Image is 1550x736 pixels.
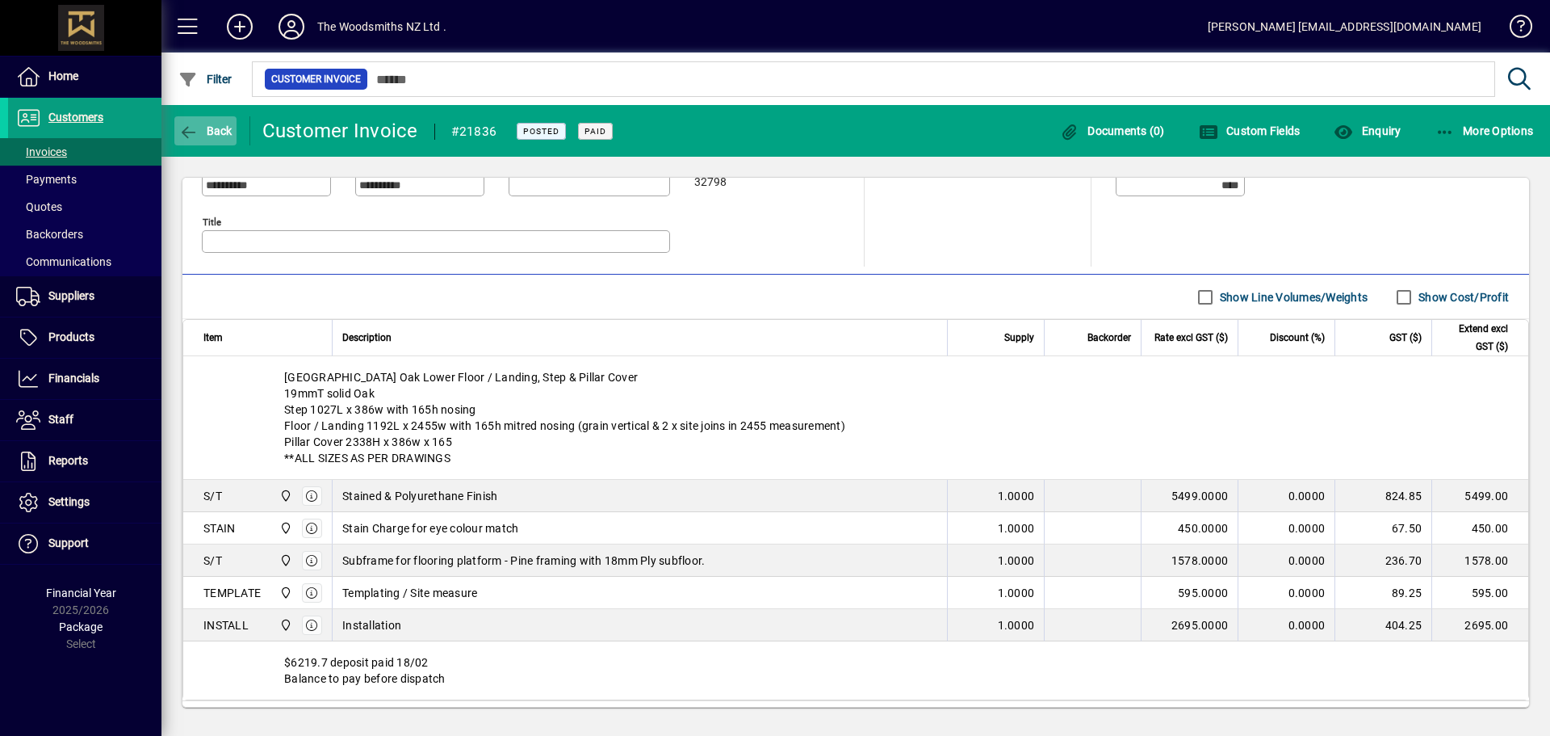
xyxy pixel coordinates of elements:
[1334,512,1431,545] td: 67.50
[8,318,161,358] a: Products
[48,495,90,508] span: Settings
[46,587,116,599] span: Financial Year
[203,553,222,569] div: S/T
[275,519,294,537] span: The Woodsmiths
[694,176,727,189] span: 32798
[203,488,222,504] div: S/T
[174,65,237,94] button: Filter
[1004,329,1034,347] span: Supply
[1498,3,1530,56] a: Knowledge Base
[214,12,266,41] button: Add
[16,145,67,158] span: Invoices
[1431,577,1528,609] td: 595.00
[8,524,161,564] a: Support
[1431,512,1528,545] td: 450.00
[1151,617,1228,633] div: 2695.0000
[203,329,223,347] span: Item
[584,126,606,137] span: Paid
[317,14,446,40] div: The Woodsmiths NZ Ltd .
[48,69,78,82] span: Home
[183,641,1528,700] div: $6219.7 deposit paid 18/02 Balance to pay before dispatch
[275,487,294,505] span: The Woodsmiths
[48,372,99,385] span: Financials
[998,520,1035,536] span: 1.0000
[342,553,705,569] span: Subframe for flooring platform - Pine framing with 18mm Ply subfloor.
[16,255,111,268] span: Communications
[271,71,361,87] span: Customer Invoice
[342,585,477,601] span: Templating / Site measure
[1238,480,1334,512] td: 0.0000
[451,119,497,145] div: #21836
[1154,329,1228,347] span: Rate excl GST ($)
[203,520,235,536] div: STAIN
[1217,289,1368,305] label: Show Line Volumes/Weights
[1151,585,1228,601] div: 595.0000
[1087,329,1131,347] span: Backorder
[178,73,232,86] span: Filter
[48,413,73,426] span: Staff
[1334,609,1431,641] td: 404.25
[59,620,103,633] span: Package
[1056,116,1169,145] button: Documents (0)
[8,276,161,317] a: Suppliers
[1208,14,1481,40] div: [PERSON_NAME] [EMAIL_ADDRESS][DOMAIN_NAME]
[1238,512,1334,545] td: 0.0000
[48,111,103,124] span: Customers
[1431,480,1528,512] td: 5499.00
[8,57,161,97] a: Home
[8,441,161,482] a: Reports
[1238,545,1334,577] td: 0.0000
[1334,577,1431,609] td: 89.25
[342,488,497,504] span: Stained & Polyurethane Finish
[342,329,392,347] span: Description
[1334,480,1431,512] td: 824.85
[1431,609,1528,641] td: 2695.00
[1238,577,1334,609] td: 0.0000
[1330,116,1405,145] button: Enquiry
[16,228,83,241] span: Backorders
[1415,289,1509,305] label: Show Cost/Profit
[8,193,161,221] a: Quotes
[8,221,161,248] a: Backorders
[275,584,294,602] span: The Woodsmiths
[203,617,249,633] div: INSTALL
[161,116,250,145] app-page-header-button: Back
[16,200,62,213] span: Quotes
[8,482,161,523] a: Settings
[1199,124,1301,137] span: Custom Fields
[266,12,317,41] button: Profile
[998,617,1035,633] span: 1.0000
[262,118,418,144] div: Customer Invoice
[275,552,294,570] span: The Woodsmiths
[1151,488,1228,504] div: 5499.0000
[8,400,161,440] a: Staff
[1060,124,1165,137] span: Documents (0)
[1151,520,1228,536] div: 450.0000
[1238,609,1334,641] td: 0.0000
[1334,124,1401,137] span: Enquiry
[183,356,1528,479] div: [GEOGRAPHIC_DATA] Oak Lower Floor / Landing, Step & Pillar Cover 19mmT solid Oak Step 1027L x 386...
[998,488,1035,504] span: 1.0000
[998,585,1035,601] span: 1.0000
[1431,545,1528,577] td: 1578.00
[1389,329,1422,347] span: GST ($)
[1435,124,1534,137] span: More Options
[1334,545,1431,577] td: 236.70
[8,359,161,399] a: Financials
[275,616,294,634] span: The Woodsmiths
[1195,116,1305,145] button: Custom Fields
[48,289,94,302] span: Suppliers
[1151,553,1228,569] div: 1578.0000
[1270,329,1325,347] span: Discount (%)
[203,217,221,228] mat-label: Title
[48,536,89,549] span: Support
[1442,320,1508,355] span: Extend excl GST ($)
[178,124,232,137] span: Back
[342,520,518,536] span: Stain Charge for eye colour match
[1431,116,1538,145] button: More Options
[8,138,161,166] a: Invoices
[48,454,88,467] span: Reports
[342,617,401,633] span: Installation
[16,173,77,186] span: Payments
[203,585,261,601] div: TEMPLATE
